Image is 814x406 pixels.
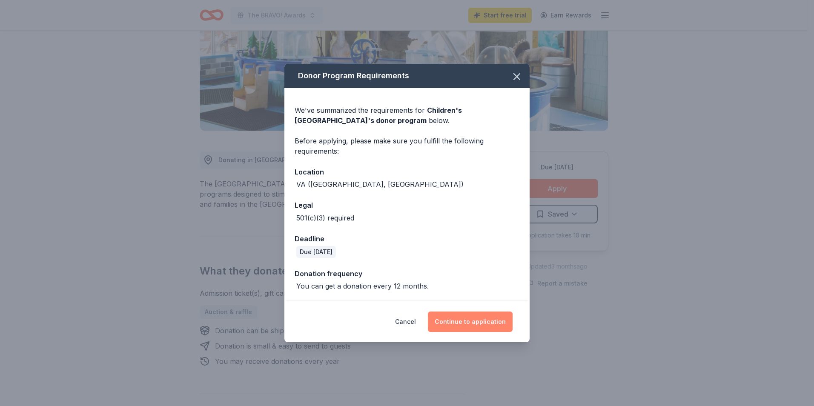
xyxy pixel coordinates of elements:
[284,64,530,88] div: Donor Program Requirements
[295,105,519,126] div: We've summarized the requirements for below.
[295,136,519,156] div: Before applying, please make sure you fulfill the following requirements:
[428,312,513,332] button: Continue to application
[296,246,336,258] div: Due [DATE]
[295,200,519,211] div: Legal
[295,166,519,177] div: Location
[295,233,519,244] div: Deadline
[295,268,519,279] div: Donation frequency
[296,179,464,189] div: VA ([GEOGRAPHIC_DATA], [GEOGRAPHIC_DATA])
[296,213,354,223] div: 501(c)(3) required
[395,312,416,332] button: Cancel
[296,281,429,291] div: You can get a donation every 12 months.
